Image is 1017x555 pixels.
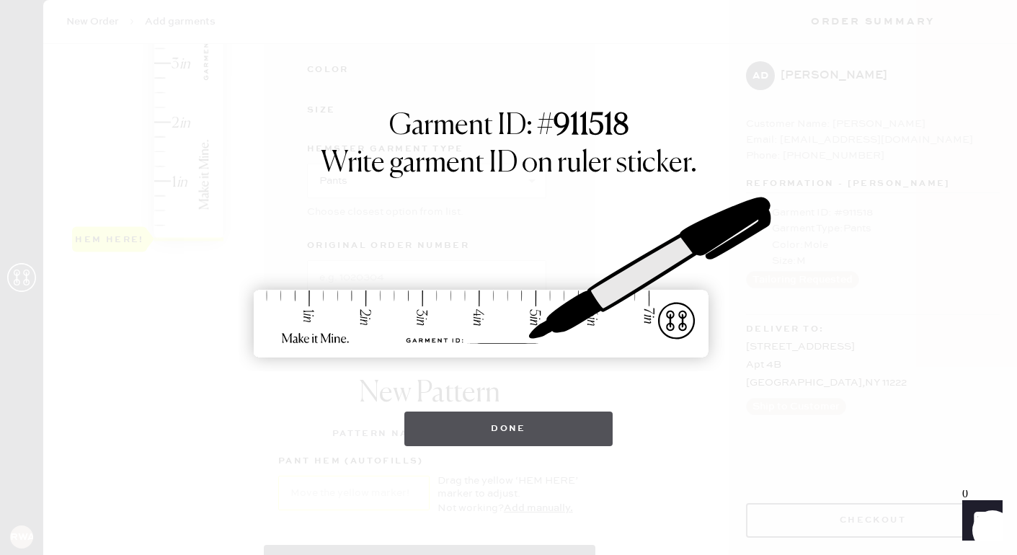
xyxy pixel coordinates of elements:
h1: Garment ID: # [389,109,629,146]
h1: Write garment ID on ruler sticker. [321,146,697,181]
img: ruler-sticker-sharpie.svg [239,159,779,397]
strong: 911518 [554,112,629,141]
button: Done [404,412,613,446]
iframe: Front Chat [949,490,1011,552]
